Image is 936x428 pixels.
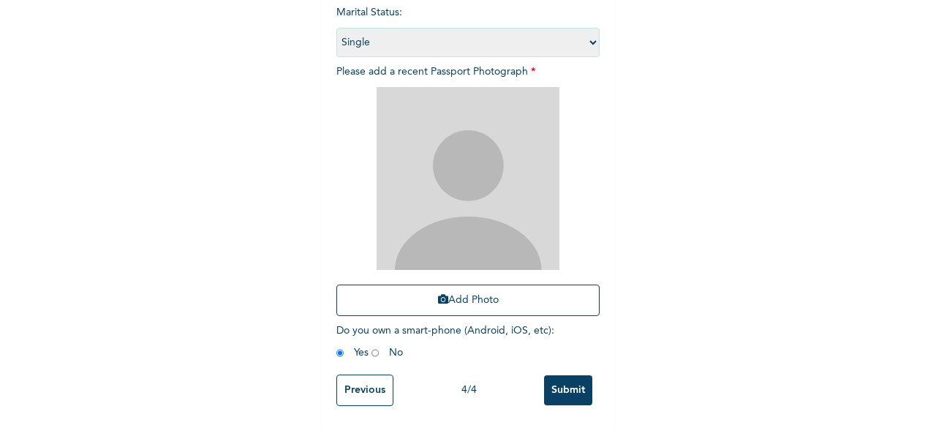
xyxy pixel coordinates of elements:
div: 4 / 4 [393,383,544,398]
span: Do you own a smart-phone (Android, iOS, etc) : Yes No [336,326,554,358]
input: Previous [336,375,393,406]
input: Submit [544,375,592,405]
span: Marital Status : [336,7,600,48]
span: Please add a recent Passport Photograph [336,67,600,323]
img: Crop [377,87,559,270]
button: Add Photo [336,285,600,316]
